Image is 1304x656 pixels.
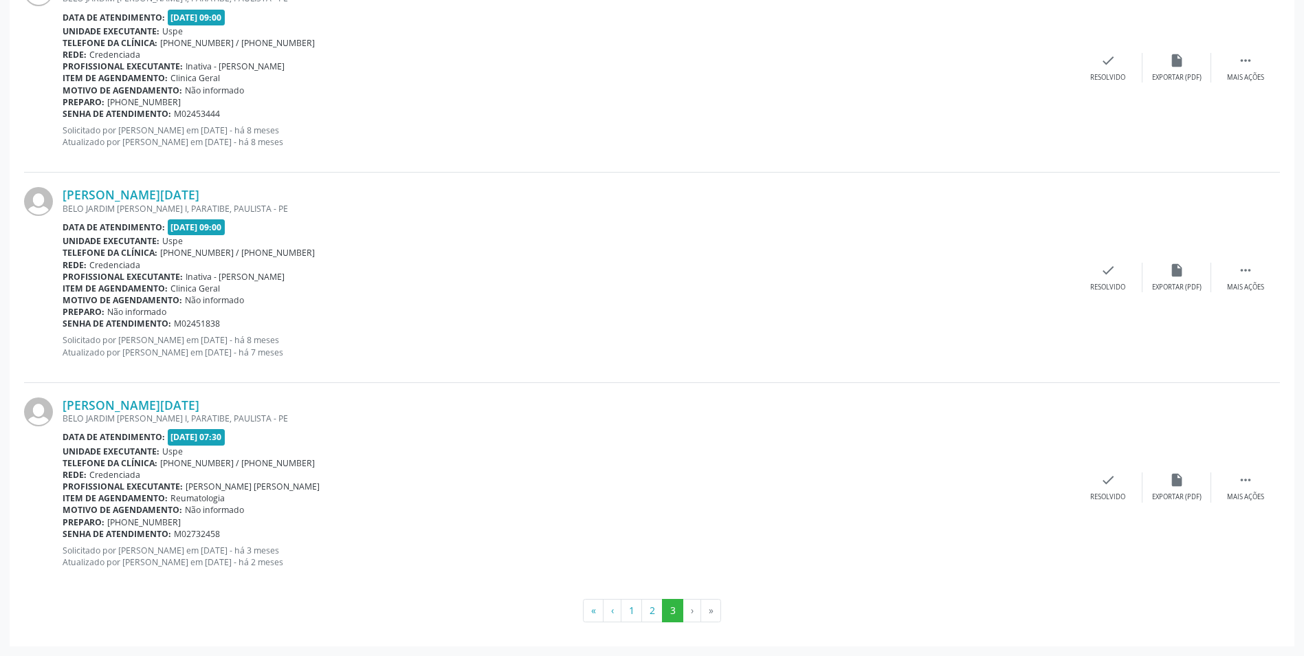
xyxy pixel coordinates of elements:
[1152,492,1202,502] div: Exportar (PDF)
[63,61,183,72] b: Profissional executante:
[1169,472,1184,488] i: insert_drive_file
[63,306,104,318] b: Preparo:
[186,271,285,283] span: Inativa - [PERSON_NAME]
[174,108,220,120] span: M02453444
[63,49,87,61] b: Rede:
[662,599,683,622] button: Go to page 3
[621,599,642,622] button: Go to page 1
[63,85,182,96] b: Motivo de agendamento:
[170,283,220,294] span: Clinica Geral
[63,397,199,413] a: [PERSON_NAME][DATE]
[63,221,165,233] b: Data de atendimento:
[63,247,157,259] b: Telefone da clínica:
[63,413,1074,424] div: BELO JARDIM [PERSON_NAME] I, PARATIBE, PAULISTA - PE
[89,259,140,271] span: Credenciada
[168,219,225,235] span: [DATE] 09:00
[63,37,157,49] b: Telefone da clínica:
[160,457,315,469] span: [PHONE_NUMBER] / [PHONE_NUMBER]
[1152,73,1202,83] div: Exportar (PDF)
[1090,492,1125,502] div: Resolvido
[1169,53,1184,68] i: insert_drive_file
[162,446,183,457] span: Uspe
[63,545,1074,568] p: Solicitado por [PERSON_NAME] em [DATE] - há 3 meses Atualizado por [PERSON_NAME] em [DATE] - há 2...
[63,431,165,443] b: Data de atendimento:
[63,96,104,108] b: Preparo:
[1227,283,1264,292] div: Mais ações
[170,72,220,84] span: Clinica Geral
[174,528,220,540] span: M02732458
[63,108,171,120] b: Senha de atendimento:
[1227,73,1264,83] div: Mais ações
[63,12,165,23] b: Data de atendimento:
[63,457,157,469] b: Telefone da clínica:
[63,334,1074,358] p: Solicitado por [PERSON_NAME] em [DATE] - há 8 meses Atualizado por [PERSON_NAME] em [DATE] - há 7...
[1238,53,1253,68] i: 
[63,492,168,504] b: Item de agendamento:
[63,283,168,294] b: Item de agendamento:
[107,96,181,108] span: [PHONE_NUMBER]
[1101,472,1116,488] i: check
[24,187,53,216] img: img
[63,294,182,306] b: Motivo de agendamento:
[63,203,1074,215] div: BELO JARDIM [PERSON_NAME] I, PARATIBE, PAULISTA - PE
[160,37,315,49] span: [PHONE_NUMBER] / [PHONE_NUMBER]
[63,259,87,271] b: Rede:
[174,318,220,329] span: M02451838
[89,49,140,61] span: Credenciada
[162,235,183,247] span: Uspe
[1227,492,1264,502] div: Mais ações
[24,397,53,426] img: img
[162,25,183,37] span: Uspe
[63,528,171,540] b: Senha de atendimento:
[63,235,159,247] b: Unidade executante:
[185,85,244,96] span: Não informado
[63,318,171,329] b: Senha de atendimento:
[1101,53,1116,68] i: check
[1238,263,1253,278] i: 
[185,504,244,516] span: Não informado
[641,599,663,622] button: Go to page 2
[63,124,1074,148] p: Solicitado por [PERSON_NAME] em [DATE] - há 8 meses Atualizado por [PERSON_NAME] em [DATE] - há 8...
[160,247,315,259] span: [PHONE_NUMBER] / [PHONE_NUMBER]
[603,599,621,622] button: Go to previous page
[107,516,181,528] span: [PHONE_NUMBER]
[170,492,225,504] span: Reumatologia
[1090,73,1125,83] div: Resolvido
[1238,472,1253,488] i: 
[185,294,244,306] span: Não informado
[63,25,159,37] b: Unidade executante:
[1152,283,1202,292] div: Exportar (PDF)
[107,306,166,318] span: Não informado
[168,429,225,445] span: [DATE] 07:30
[1090,283,1125,292] div: Resolvido
[89,469,140,481] span: Credenciada
[63,516,104,528] b: Preparo:
[1101,263,1116,278] i: check
[186,61,285,72] span: Inativa - [PERSON_NAME]
[63,481,183,492] b: Profissional executante:
[63,446,159,457] b: Unidade executante:
[583,599,604,622] button: Go to first page
[24,599,1280,622] ul: Pagination
[63,504,182,516] b: Motivo de agendamento:
[186,481,320,492] span: [PERSON_NAME] [PERSON_NAME]
[1169,263,1184,278] i: insert_drive_file
[63,469,87,481] b: Rede:
[63,271,183,283] b: Profissional executante:
[63,187,199,202] a: [PERSON_NAME][DATE]
[168,10,225,25] span: [DATE] 09:00
[63,72,168,84] b: Item de agendamento:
